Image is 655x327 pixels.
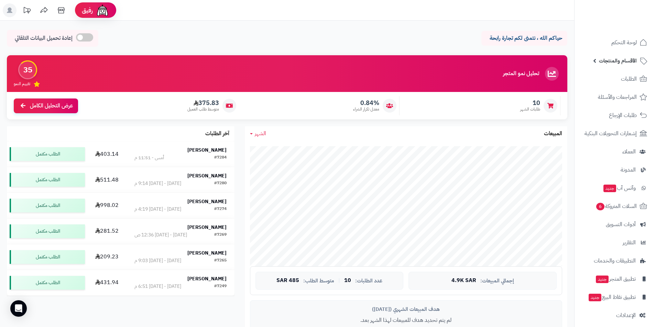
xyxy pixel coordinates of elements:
span: 375.83 [187,99,219,107]
span: طلبات الإرجاع [609,110,637,120]
p: لم يتم تحديد هدف للمبيعات لهذا الشهر بعد. [255,316,557,324]
span: الأقسام والمنتجات [599,56,637,66]
div: الطلب مكتمل [10,173,85,187]
td: 511.48 [88,167,126,192]
span: العملاء [622,147,636,156]
span: طلبات الشهر [520,106,540,112]
a: المراجعات والأسئلة [579,89,651,105]
span: التطبيقات والخدمات [594,256,636,266]
a: طلبات الإرجاع [579,107,651,124]
div: [DATE] - [DATE] 9:03 م [134,257,181,264]
h3: تحليل نمو المتجر [503,71,539,77]
td: 403.14 [88,141,126,167]
div: [DATE] - [DATE] 9:14 م [134,180,181,187]
span: جديد [596,276,609,283]
div: #7284 [214,154,227,161]
span: عدد الطلبات: [355,278,382,284]
a: العملاء [579,143,651,160]
div: الطلب مكتمل [10,199,85,212]
span: أدوات التسويق [606,220,636,229]
span: وآتس آب [603,183,636,193]
h3: المبيعات [544,131,562,137]
td: 431.94 [88,270,126,295]
span: معدل تكرار الشراء [353,106,379,112]
a: الشهر [250,130,266,138]
span: إجمالي المبيعات: [480,278,514,284]
td: 281.52 [88,219,126,244]
span: المدونة [621,165,636,175]
span: 4.9K SAR [451,278,476,284]
span: الشهر [255,129,266,138]
div: #7265 [214,257,227,264]
a: التطبيقات والخدمات [579,253,651,269]
span: المراجعات والأسئلة [598,92,637,102]
strong: [PERSON_NAME] [187,275,227,282]
a: إشعارات التحويلات البنكية [579,125,651,142]
a: السلات المتروكة6 [579,198,651,214]
span: رفيق [82,6,93,14]
a: أدوات التسويق [579,216,651,233]
div: #7269 [214,232,227,238]
span: متوسط الطلب: [303,278,334,284]
div: الطلب مكتمل [10,147,85,161]
a: التقارير [579,234,651,251]
a: وآتس آبجديد [579,180,651,196]
div: #7280 [214,180,227,187]
td: 998.02 [88,193,126,218]
div: [DATE] - [DATE] 12:36 ص [134,232,187,238]
p: حياكم الله ، نتمنى لكم تجارة رابحة [487,34,562,42]
strong: [PERSON_NAME] [187,198,227,205]
span: الإعدادات [616,311,636,320]
h3: آخر الطلبات [205,131,229,137]
div: الطلب مكتمل [10,224,85,238]
span: تطبيق المتجر [595,274,636,284]
span: متوسط طلب العميل [187,106,219,112]
span: 10 [520,99,540,107]
a: الإعدادات [579,307,651,324]
span: | [338,278,340,283]
span: التقارير [623,238,636,247]
span: تقييم النمو [14,81,30,87]
div: Open Intercom Messenger [10,300,27,317]
span: لوحة التحكم [611,38,637,47]
div: الطلب مكتمل [10,250,85,264]
a: تطبيق المتجرجديد [579,271,651,287]
a: الطلبات [579,71,651,87]
span: إعادة تحميل البيانات التلقائي [15,34,73,42]
span: تطبيق نقاط البيع [588,292,636,302]
strong: [PERSON_NAME] [187,249,227,257]
img: ai-face.png [96,3,109,17]
span: إشعارات التحويلات البنكية [585,129,637,138]
span: جديد [603,185,616,192]
a: لوحة التحكم [579,34,651,51]
a: المدونة [579,162,651,178]
a: عرض التحليل الكامل [14,98,78,113]
div: #7249 [214,283,227,290]
span: 6 [596,203,604,210]
div: هدف المبيعات الشهري ([DATE]) [255,306,557,313]
strong: [PERSON_NAME] [187,172,227,179]
strong: [PERSON_NAME] [187,147,227,154]
span: السلات المتروكة [596,201,637,211]
span: جديد [589,294,601,301]
span: 0.84% [353,99,379,107]
span: 485 SAR [276,278,299,284]
div: #7274 [214,206,227,213]
span: عرض التحليل الكامل [30,102,73,110]
a: تحديثات المنصة [18,3,35,19]
a: تطبيق نقاط البيعجديد [579,289,651,305]
div: [DATE] - [DATE] 6:51 م [134,283,181,290]
span: 10 [344,278,351,284]
div: [DATE] - [DATE] 4:19 م [134,206,181,213]
td: 209.23 [88,244,126,270]
div: أمس - 11:51 م [134,154,164,161]
div: الطلب مكتمل [10,276,85,290]
span: الطلبات [621,74,637,84]
strong: [PERSON_NAME] [187,224,227,231]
